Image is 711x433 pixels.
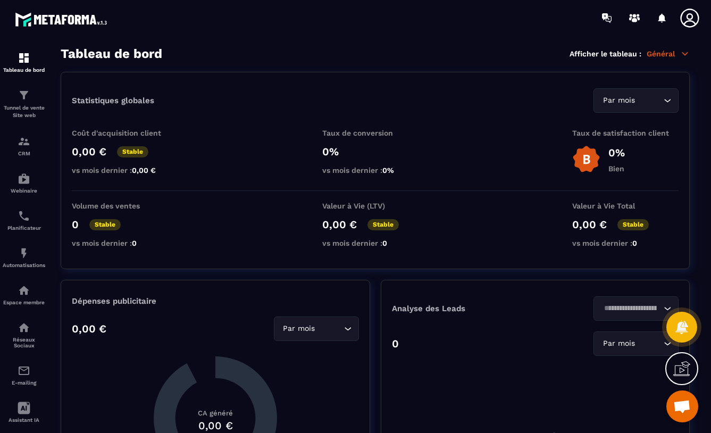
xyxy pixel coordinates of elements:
div: Ouvrir le chat [666,390,698,422]
p: vs mois dernier : [72,239,178,247]
p: Coût d'acquisition client [72,129,178,137]
p: Général [647,49,690,59]
p: Analyse des Leads [392,304,536,313]
div: Search for option [593,88,679,113]
p: 0,00 € [72,145,106,158]
p: Tableau de bord [3,67,45,73]
h3: Tableau de bord [61,46,162,61]
input: Search for option [317,323,341,335]
img: email [18,364,30,377]
img: formation [18,89,30,102]
p: Dépenses publicitaire [72,296,359,306]
p: vs mois dernier : [322,166,429,174]
img: scheduler [18,210,30,222]
a: formationformationCRM [3,127,45,164]
a: automationsautomationsWebinaire [3,164,45,202]
a: formationformationTableau de bord [3,44,45,81]
p: Statistiques globales [72,96,154,105]
p: Afficher le tableau : [570,49,641,58]
input: Search for option [600,303,661,314]
p: Assistant IA [3,417,45,423]
p: 0% [608,146,625,159]
img: social-network [18,321,30,334]
img: b-badge-o.b3b20ee6.svg [572,145,600,173]
p: Valeur à Vie Total [572,202,679,210]
a: automationsautomationsAutomatisations [3,239,45,276]
input: Search for option [637,338,661,349]
span: 0 [382,239,387,247]
span: Par mois [600,338,637,349]
a: automationsautomationsEspace membre [3,276,45,313]
div: Search for option [593,296,679,321]
p: Automatisations [3,262,45,268]
p: Taux de conversion [322,129,429,137]
p: Stable [367,219,399,230]
p: Planificateur [3,225,45,231]
a: schedulerschedulerPlanificateur [3,202,45,239]
img: formation [18,52,30,64]
span: 0% [382,166,394,174]
a: emailemailE-mailing [3,356,45,394]
span: Par mois [281,323,317,335]
span: 0,00 € [132,166,156,174]
a: Assistant IA [3,394,45,431]
p: Stable [117,146,148,157]
p: Réseaux Sociaux [3,337,45,348]
img: automations [18,247,30,260]
p: Valeur à Vie (LTV) [322,202,429,210]
p: Stable [617,219,649,230]
img: automations [18,284,30,297]
span: Par mois [600,95,637,106]
p: Volume des ventes [72,202,178,210]
p: Tunnel de vente Site web [3,104,45,119]
img: formation [18,135,30,148]
a: formationformationTunnel de vente Site web [3,81,45,127]
p: vs mois dernier : [322,239,429,247]
p: 0,00 € [572,218,607,231]
p: 0 [72,218,79,231]
img: automations [18,172,30,185]
input: Search for option [637,95,661,106]
p: 0 [392,337,399,350]
div: Search for option [274,317,359,341]
span: 0 [632,239,637,247]
p: E-mailing [3,380,45,386]
p: Webinaire [3,188,45,194]
span: 0 [132,239,137,247]
img: logo [15,10,111,29]
p: 0,00 € [72,322,106,335]
p: CRM [3,151,45,156]
p: vs mois dernier : [572,239,679,247]
div: Search for option [593,331,679,356]
a: social-networksocial-networkRéseaux Sociaux [3,313,45,356]
p: 0% [322,145,429,158]
p: Bien [608,164,625,173]
p: 0,00 € [322,218,357,231]
p: Taux de satisfaction client [572,129,679,137]
p: vs mois dernier : [72,166,178,174]
p: Espace membre [3,299,45,305]
p: Stable [89,219,121,230]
